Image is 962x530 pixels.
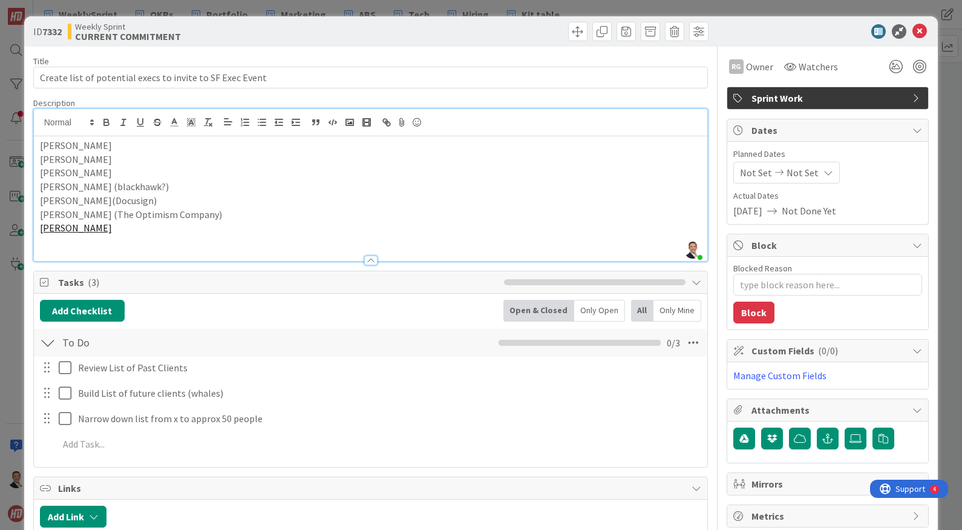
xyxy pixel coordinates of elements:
[40,222,112,234] a: [PERSON_NAME]
[33,24,62,39] span: ID
[729,59,744,74] div: RG
[787,165,819,180] span: Not Set
[42,25,62,38] b: 7332
[40,506,106,528] button: Add Link
[799,59,838,74] span: Watchers
[751,477,906,491] span: Mirrors
[733,369,826,382] a: Manage Custom Fields
[33,56,49,67] label: Title
[40,166,702,180] p: [PERSON_NAME]
[78,412,699,426] p: Narrow down list from x to approx 50 people
[25,2,55,16] span: Support
[751,91,906,105] span: Sprint Work
[733,148,922,161] span: Planned Dates
[653,300,701,322] div: Only Mine
[751,509,906,523] span: Metrics
[733,302,774,323] button: Block
[684,242,701,259] img: UCWZD98YtWJuY0ewth2JkLzM7ZIabXpM.png
[740,165,772,180] span: Not Set
[40,300,125,322] button: Add Checklist
[58,275,499,290] span: Tasks
[40,208,702,222] p: [PERSON_NAME] (The Optimism Company)
[574,300,625,322] div: Only Open
[78,361,699,375] p: Review List of Past Clients
[631,300,653,322] div: All
[751,343,906,358] span: Custom Fields
[58,332,330,354] input: Add Checklist...
[746,59,773,74] span: Owner
[40,139,702,153] p: [PERSON_NAME]
[75,31,181,41] b: CURRENT COMMITMENT
[78,386,699,400] p: Build List of future clients (whales)
[88,276,99,288] span: ( 3 )
[733,190,922,202] span: Actual Dates
[751,123,906,137] span: Dates
[733,263,792,274] label: Blocked Reason
[63,5,66,15] div: 4
[503,300,574,322] div: Open & Closed
[40,180,702,194] p: [PERSON_NAME] (blackhawk?)
[782,204,836,218] span: Not Done Yet
[733,204,762,218] span: [DATE]
[751,238,906,253] span: Block
[818,345,838,357] span: ( 0/0 )
[75,22,181,31] span: Weekly Sprint
[58,481,686,495] span: Links
[751,403,906,417] span: Attachments
[33,67,708,88] input: type card name here...
[33,98,75,108] span: Description
[40,194,702,208] p: [PERSON_NAME](Docusign)
[667,336,680,350] span: 0 / 3
[40,153,702,167] p: [PERSON_NAME]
